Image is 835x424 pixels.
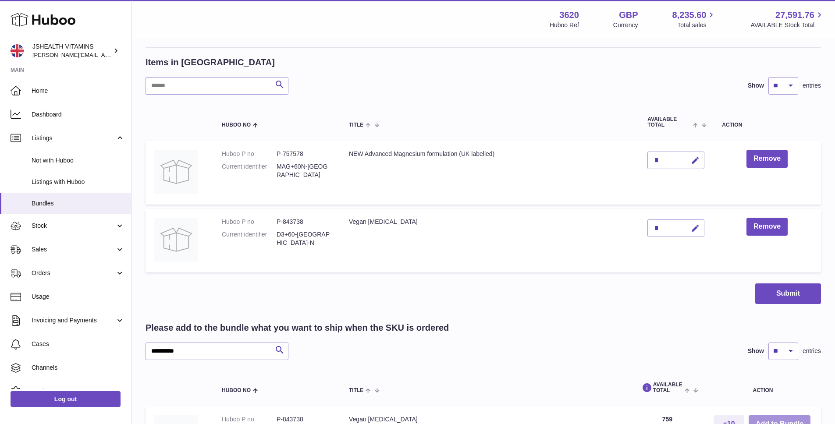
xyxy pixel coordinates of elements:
h2: Please add to the bundle what you want to ship when the SKU is ordered [146,322,449,334]
div: Action [722,122,812,128]
img: NEW Advanced Magnesium formulation (UK labelled) [154,150,198,194]
dt: Huboo P no [222,218,277,226]
span: [PERSON_NAME][EMAIL_ADDRESS][DOMAIN_NAME] [32,51,176,58]
strong: GBP [619,9,638,21]
span: Channels [32,364,124,372]
dd: P-757578 [277,150,331,158]
button: Remove [746,150,788,168]
dd: D3+60-[GEOGRAPHIC_DATA]-N [277,230,331,247]
img: francesca@jshealthvitamins.com [11,44,24,57]
span: Huboo no [222,388,251,393]
a: Log out [11,391,121,407]
dt: Huboo P no [222,150,277,158]
span: Usage [32,293,124,301]
label: Show [748,347,764,355]
strong: 3620 [559,9,579,21]
span: Listings [32,134,115,142]
th: Action [705,373,821,402]
dd: P-843738 [277,415,331,424]
span: 8,235.60 [672,9,707,21]
span: Total sales [677,21,716,29]
dt: Current identifier [222,230,277,247]
dt: Current identifier [222,163,277,179]
span: Listings with Huboo [32,178,124,186]
td: Vegan [MEDICAL_DATA] [340,209,639,272]
span: Huboo no [222,122,251,128]
dd: P-843738 [277,218,331,226]
span: entries [803,347,821,355]
a: 27,591.76 AVAILABLE Stock Total [750,9,824,29]
dd: MAG+60N-[GEOGRAPHIC_DATA] [277,163,331,179]
span: Sales [32,245,115,254]
span: Dashboard [32,110,124,119]
div: JSHEALTH VITAMINS [32,42,111,59]
span: AVAILABLE Total [639,382,682,393]
button: Remove [746,218,788,236]
span: Invoicing and Payments [32,316,115,325]
span: Home [32,87,124,95]
td: NEW Advanced Magnesium formulation (UK labelled) [340,141,639,205]
span: entries [803,81,821,90]
span: Title [349,388,363,393]
span: Title [349,122,363,128]
span: Settings [32,387,124,396]
span: Not with Huboo [32,156,124,165]
img: Vegan Vitamin D [154,218,198,261]
span: Orders [32,269,115,277]
span: Bundles [32,199,124,208]
span: AVAILABLE Stock Total [750,21,824,29]
span: AVAILABLE Total [647,117,691,128]
span: Stock [32,222,115,230]
dt: Huboo P no [222,415,277,424]
span: 27,591.76 [775,9,814,21]
button: Submit [755,283,821,304]
div: Huboo Ref [550,21,579,29]
h2: Items in [GEOGRAPHIC_DATA] [146,57,275,68]
label: Show [748,81,764,90]
a: 8,235.60 Total sales [672,9,717,29]
div: Currency [613,21,638,29]
span: Cases [32,340,124,348]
